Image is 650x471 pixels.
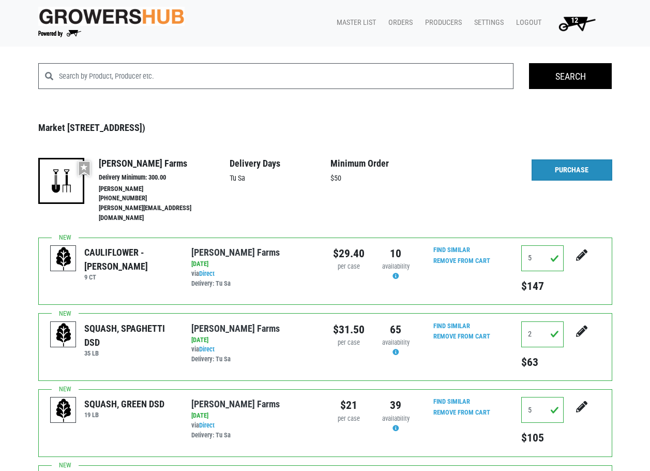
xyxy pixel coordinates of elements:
[38,122,612,134] h3: Market [STREET_ADDRESS])
[508,13,546,33] a: Logout
[382,262,410,270] span: availability
[99,158,230,169] h4: [PERSON_NAME] Farms
[466,13,508,33] a: Settings
[84,411,164,419] h6: 19 LB
[99,194,230,203] li: [PHONE_NUMBER]
[59,63,514,89] input: Search by Product, Producer etc.
[382,415,410,422] span: availability
[380,321,412,338] div: 65
[532,159,612,181] a: Purchase
[51,246,77,272] img: placeholder-variety-43d6402dacf2d531de610a020419775a.svg
[333,262,365,272] div: per case
[230,173,330,184] p: Tu Sa
[330,173,431,184] p: $50
[333,414,365,424] div: per case
[427,255,496,267] input: Remove From Cart
[199,421,215,429] a: Direct
[191,421,317,440] div: via
[333,397,365,414] div: $21
[380,397,412,414] div: 39
[191,345,317,364] div: via
[521,356,564,369] h5: $63
[84,273,176,281] h6: 9 CT
[333,338,365,348] div: per case
[84,349,176,357] h6: 35 LB
[382,338,410,346] span: availability
[99,203,230,223] li: [PERSON_NAME][EMAIL_ADDRESS][DOMAIN_NAME]
[38,7,185,26] img: original-fc7597fdc6adbb9d0e2ae620e786d1a2.jpg
[571,16,578,25] span: 12
[333,321,365,338] div: $31.50
[191,279,317,289] div: Delivery: Tu Sa
[433,246,470,254] a: Find Similar
[191,259,317,269] div: [DATE]
[328,13,380,33] a: Master List
[191,247,280,258] a: [PERSON_NAME] Farms
[554,13,600,34] img: Cart
[38,158,84,204] img: 16-a7ead4628f8e1841ef7647162d388ade.png
[521,431,564,445] h5: $105
[99,173,230,183] li: Delivery Minimum: 300.00
[99,184,230,194] li: [PERSON_NAME]
[433,398,470,405] a: Find Similar
[191,355,317,364] div: Delivery: Tu Sa
[333,245,365,262] div: $29.40
[199,270,215,277] a: Direct
[529,63,612,89] input: Search
[84,245,176,273] div: CAULIFLOWER - [PERSON_NAME]
[417,13,466,33] a: Producers
[38,30,81,37] img: Powered by Big Wheelbarrow
[191,399,280,409] a: [PERSON_NAME] Farms
[521,321,564,347] input: Qty
[51,322,77,348] img: placeholder-variety-43d6402dacf2d531de610a020419775a.svg
[51,398,77,423] img: placeholder-variety-43d6402dacf2d531de610a020419775a.svg
[427,331,496,343] input: Remove From Cart
[191,323,280,334] a: [PERSON_NAME] Farms
[380,245,412,262] div: 10
[330,158,431,169] h4: Minimum Order
[191,269,317,289] div: via
[521,279,564,293] h5: $147
[433,322,470,330] a: Find Similar
[546,13,604,34] a: 12
[199,345,215,353] a: Direct
[84,321,176,349] div: SQUASH, SPAGHETTI DSD
[521,397,564,423] input: Qty
[230,158,330,169] h4: Delivery Days
[191,431,317,440] div: Delivery: Tu Sa
[84,397,164,411] div: SQUASH, GREEN DSD
[191,411,317,421] div: [DATE]
[521,245,564,271] input: Qty
[427,407,496,419] input: Remove From Cart
[380,13,417,33] a: Orders
[191,335,317,345] div: [DATE]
